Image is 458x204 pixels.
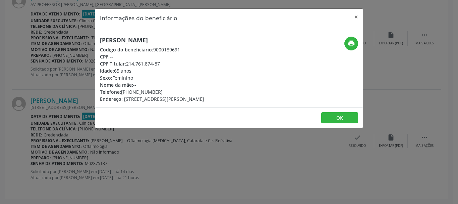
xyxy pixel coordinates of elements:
div: 65 anos [100,67,204,74]
button: print [344,37,358,50]
span: Endereço: [100,96,123,102]
i: print [348,40,355,47]
button: Close [349,9,363,25]
span: [STREET_ADDRESS][PERSON_NAME] [124,96,204,102]
span: Código do beneficiário: [100,46,153,53]
span: Idade: [100,68,114,74]
button: OK [321,112,358,124]
div: 9000189691 [100,46,204,53]
div: -- [100,81,204,88]
span: Sexo: [100,75,112,81]
div: Feminino [100,74,204,81]
h5: [PERSON_NAME] [100,37,204,44]
h5: Informações do beneficiário [100,13,177,22]
div: -- [100,53,204,60]
div: 214.761.874-87 [100,60,204,67]
span: CPF: [100,53,110,60]
span: CPF Titular: [100,60,126,67]
span: Nome da mãe: [100,82,133,88]
div: [PHONE_NUMBER] [100,88,204,95]
span: Telefone: [100,89,121,95]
